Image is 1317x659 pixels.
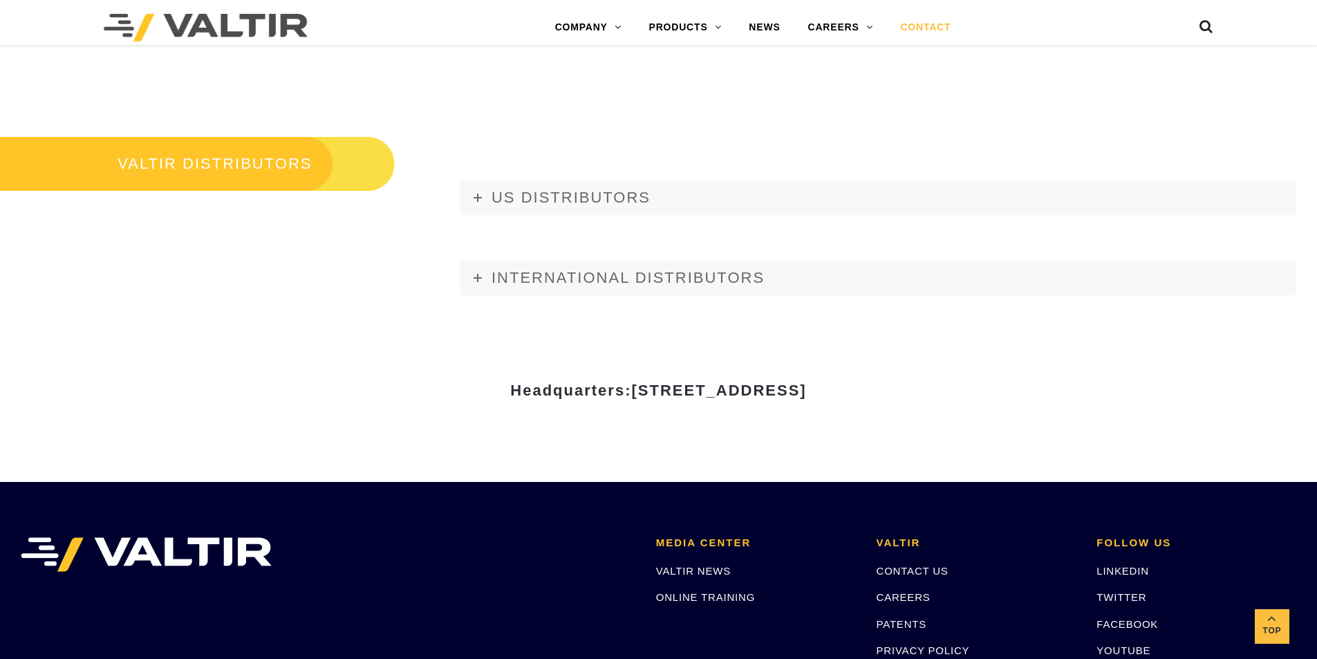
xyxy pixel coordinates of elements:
h2: FOLLOW US [1096,537,1296,549]
a: CAREERS [794,14,887,41]
a: TWITTER [1096,591,1146,603]
h2: VALTIR [877,537,1076,549]
a: YOUTUBE [1096,644,1150,656]
a: VALTIR NEWS [656,565,731,577]
a: FACEBOOK [1096,618,1158,630]
a: LINKEDIN [1096,565,1149,577]
span: US DISTRIBUTORS [492,189,651,206]
a: ONLINE TRAINING [656,591,755,603]
a: PATENTS [877,618,927,630]
h2: MEDIA CENTER [656,537,856,549]
a: US DISTRIBUTORS [460,180,1296,215]
a: Top [1255,609,1289,644]
img: VALTIR [21,537,272,572]
strong: Headquarters: [510,382,806,399]
a: CONTACT [886,14,964,41]
span: [STREET_ADDRESS] [631,382,806,399]
span: INTERNATIONAL DISTRIBUTORS [492,269,765,286]
a: INTERNATIONAL DISTRIBUTORS [460,261,1296,295]
a: NEWS [735,14,794,41]
a: CAREERS [877,591,931,603]
img: Valtir [104,14,308,41]
a: PRODUCTS [635,14,736,41]
span: Top [1255,623,1289,639]
a: COMPANY [541,14,635,41]
a: PRIVACY POLICY [877,644,970,656]
a: CONTACT US [877,565,949,577]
